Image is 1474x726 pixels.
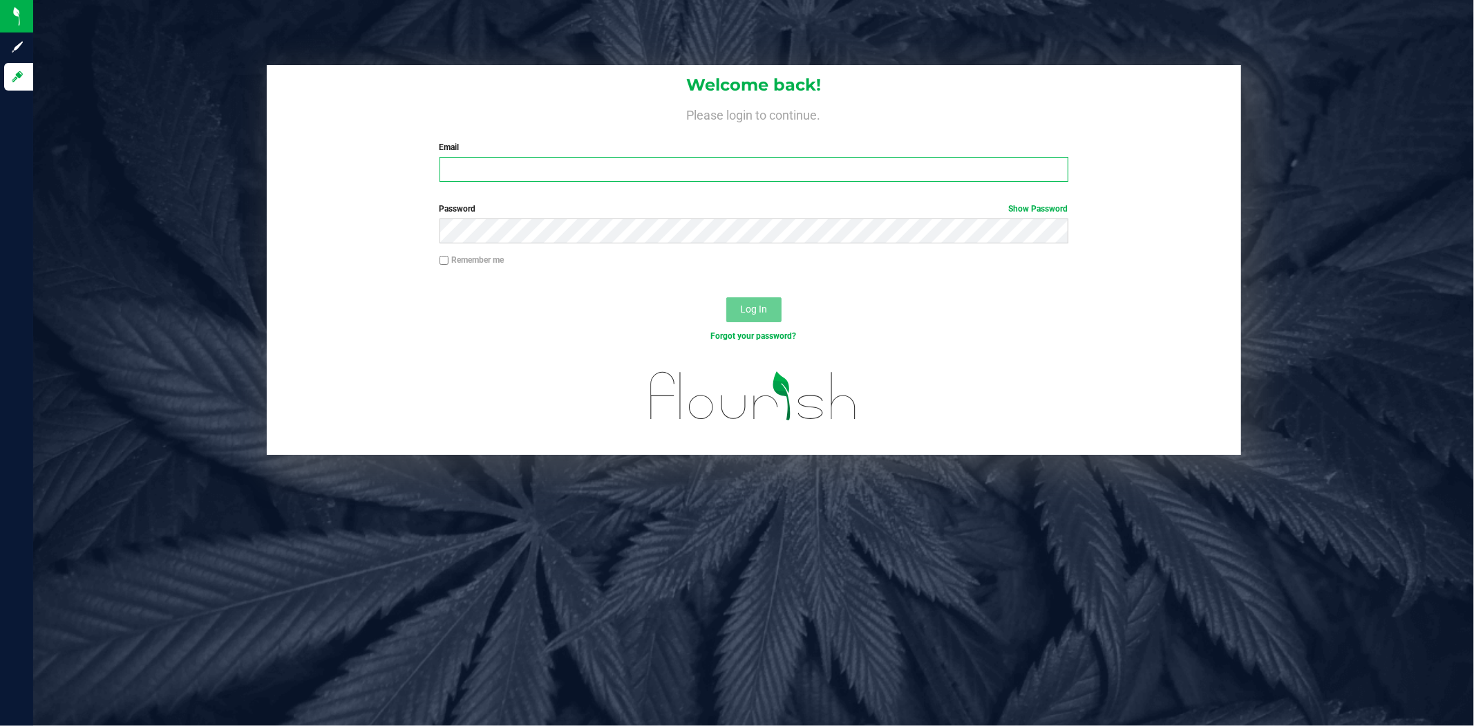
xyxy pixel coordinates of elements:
[267,76,1241,94] h1: Welcome back!
[10,70,24,84] inline-svg: Log in
[632,357,876,435] img: flourish_logo.svg
[740,304,767,315] span: Log In
[440,254,504,266] label: Remember me
[711,331,797,341] a: Forgot your password?
[1009,204,1068,214] a: Show Password
[440,141,1068,153] label: Email
[440,204,476,214] span: Password
[267,105,1241,122] h4: Please login to continue.
[726,297,782,322] button: Log In
[10,40,24,54] inline-svg: Sign up
[440,256,449,266] input: Remember me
